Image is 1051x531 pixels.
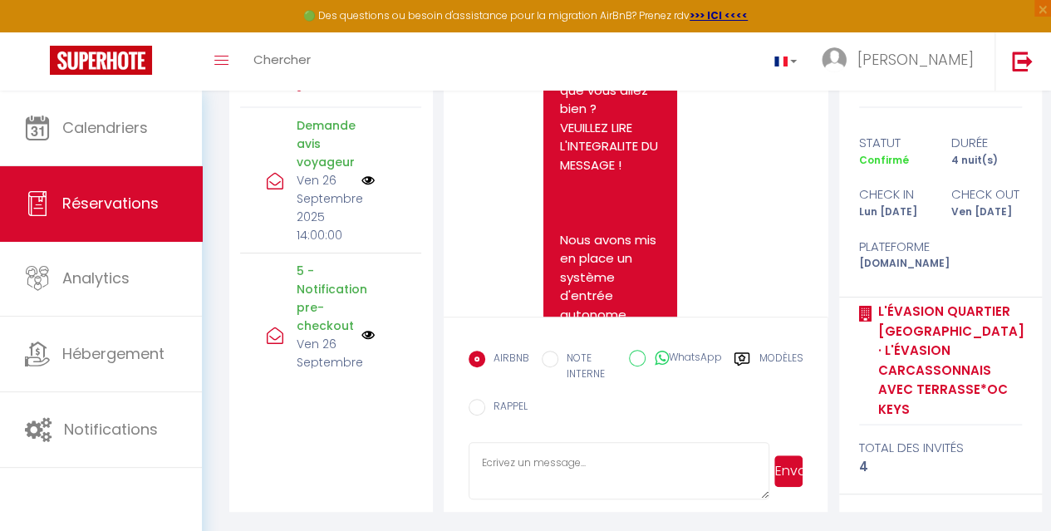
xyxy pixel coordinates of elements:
span: Hébergement [62,343,165,364]
div: Ven [DATE] [940,204,1033,220]
span: Calendriers [62,117,148,138]
div: Plateforme [848,237,940,257]
p: Ven 26 Septembre 2025 14:00:00 [297,171,351,244]
label: NOTE INTERNE [558,351,617,382]
p: Demande avis voyageur [297,116,351,171]
a: L'évasion Quartier [GEOGRAPHIC_DATA] · L'évasion Carcassonnais avec Terrasse*Oc Keys [872,302,1024,419]
span: [PERSON_NAME] [857,49,974,70]
p: 5 - Notification pre-checkout [297,262,351,335]
a: ... [PERSON_NAME] [809,32,995,91]
div: statut [848,133,940,153]
span: Réservations [62,193,159,214]
span: Notifications [64,419,158,440]
label: WhatsApp [646,350,721,368]
a: >>> ICI <<<< [690,8,748,22]
label: AIRBNB [485,351,529,369]
label: Modèles [759,351,803,385]
button: Envoyer [774,455,803,487]
div: total des invités [859,438,1022,458]
p: Ven 26 Septembre 2025 07:00:00 [297,335,351,408]
div: 4 [859,457,1022,477]
img: ... [822,47,847,72]
label: RAPPEL [485,399,528,417]
div: check out [940,184,1033,204]
span: Confirmé [859,153,909,167]
a: Chercher [241,32,323,91]
div: durée [940,133,1033,153]
span: Chercher [253,51,311,68]
span: Analytics [62,268,130,288]
div: [DOMAIN_NAME] [848,256,940,272]
img: logout [1012,51,1033,71]
img: NO IMAGE [361,174,375,187]
div: Lun [DATE] [848,204,940,220]
img: Super Booking [50,46,152,75]
div: check in [848,184,940,204]
img: NO IMAGE [361,328,375,342]
div: 4 nuit(s) [940,153,1033,169]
